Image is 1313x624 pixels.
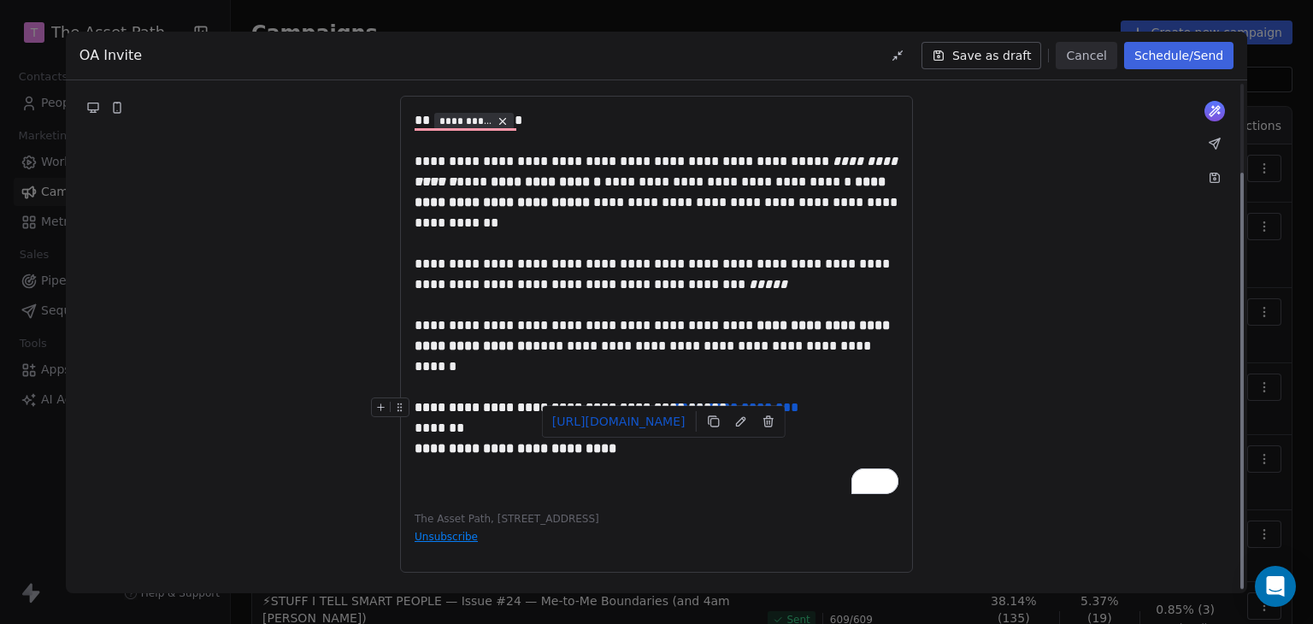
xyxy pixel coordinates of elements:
span: OA Invite [79,45,142,66]
div: Open Intercom Messenger [1255,566,1296,607]
a: [URL][DOMAIN_NAME] [545,409,692,433]
div: To enrich screen reader interactions, please activate Accessibility in Grammarly extension settings [415,110,898,495]
button: Save as draft [921,42,1042,69]
button: Cancel [1056,42,1116,69]
button: Schedule/Send [1124,42,1234,69]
